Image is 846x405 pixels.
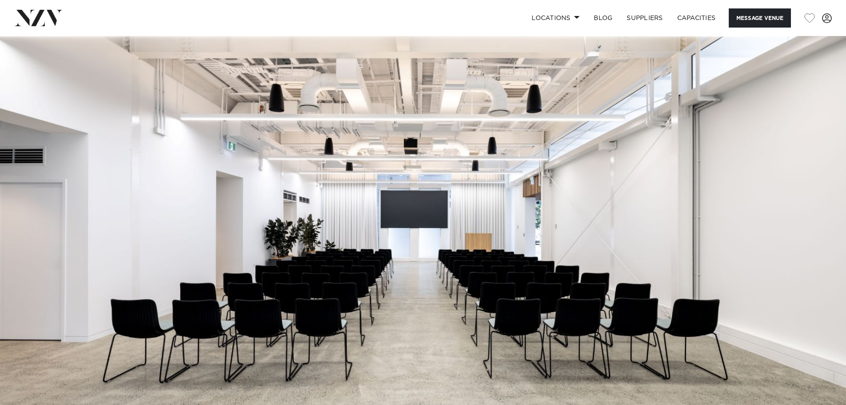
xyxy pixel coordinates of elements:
a: SUPPLIERS [620,8,670,28]
a: Capacities [670,8,723,28]
a: BLOG [587,8,620,28]
img: nzv-logo.png [14,10,63,26]
button: Message Venue [729,8,791,28]
a: Locations [524,8,587,28]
